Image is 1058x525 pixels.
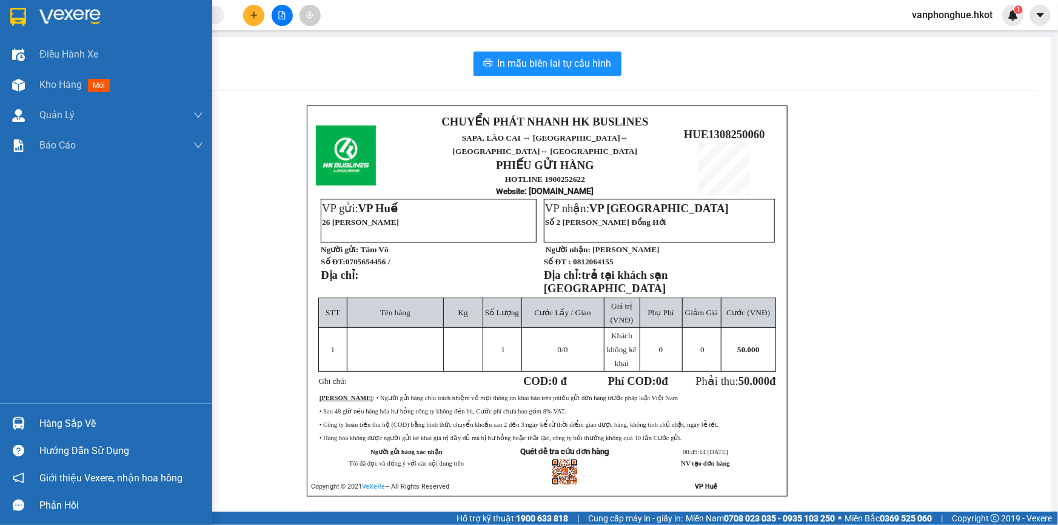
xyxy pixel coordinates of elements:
[300,5,321,26] button: aim
[497,187,525,196] span: Website
[321,269,358,281] strong: Địa chỉ:
[326,308,340,317] span: STT
[39,442,203,460] div: Hướng dẫn sử dụng
[1035,10,1046,21] span: caret-down
[505,175,585,184] strong: HOTLINE 1900252622
[362,483,386,490] a: VeXeRe
[724,513,835,523] strong: 0708 023 035 - 0935 103 250
[544,269,581,281] strong: Địa chỉ:
[552,375,567,387] span: 0 đ
[361,245,389,254] span: Tâm Vô
[322,218,399,227] span: 26 [PERSON_NAME]
[453,133,637,156] span: SAPA, LÀO CAI ↔ [GEOGRAPHIC_DATA]
[558,345,562,354] span: 0
[278,11,286,19] span: file-add
[322,202,398,215] span: VP gửi:
[686,512,835,525] span: Miền Nam
[12,417,25,430] img: warehouse-icon
[358,202,398,215] span: VP Huế
[845,512,932,525] span: Miền Bắc
[485,308,519,317] span: Số Lượng
[39,79,82,90] span: Kho hàng
[349,460,464,467] span: Tôi đã đọc và đồng ý với các nội dung trên
[453,133,637,156] span: ↔ [GEOGRAPHIC_DATA]
[545,218,666,227] span: Số 2 [PERSON_NAME] Đồng Hới
[941,512,943,525] span: |
[12,109,25,122] img: warehouse-icon
[12,139,25,152] img: solution-icon
[39,497,203,515] div: Phản hồi
[685,308,718,317] span: Giảm Giá
[545,202,729,215] span: VP nhận:
[902,7,1002,22] span: vanphonghue.hkot
[88,79,110,92] span: mới
[683,449,728,455] span: 08:49:14 [DATE]
[589,202,729,215] span: VP [GEOGRAPHIC_DATA]
[320,395,373,401] strong: [PERSON_NAME]
[1030,5,1051,26] button: caret-down
[250,11,258,19] span: plus
[573,257,614,266] span: 0812064155
[12,79,25,92] img: warehouse-icon
[496,159,594,172] strong: PHIẾU GỬI HÀNG
[558,345,568,354] span: /0
[695,375,775,387] span: Phải thu:
[272,5,293,26] button: file-add
[838,516,842,521] span: ⚪️
[684,128,765,141] span: HUE1308250060
[331,345,335,354] span: 1
[380,308,410,317] span: Tên hàng
[577,512,579,525] span: |
[474,52,621,76] button: printerIn mẫu biên lai tự cấu hình
[611,301,634,324] span: Giá trị (VNĐ)
[738,375,769,387] span: 50.000
[501,345,505,354] span: 1
[346,257,390,266] span: 0705654456 /
[39,47,98,62] span: Điều hành xe
[588,512,683,525] span: Cung cấp máy in - giấy in:
[318,376,346,386] span: Ghi chú:
[483,58,493,70] span: printer
[243,5,264,26] button: plus
[458,308,467,317] span: Kg
[1016,5,1020,14] span: 1
[523,375,567,387] strong: COD:
[880,513,932,523] strong: 0369 525 060
[520,447,609,456] strong: Quét để tra cứu đơn hàng
[39,107,75,122] span: Quản Lý
[497,186,594,196] strong: : [DOMAIN_NAME]
[648,308,674,317] span: Phụ Phí
[306,11,314,19] span: aim
[320,395,678,401] span: : • Người gửi hàng chịu trách nhiệm về mọi thông tin khai báo trên phiếu gửi đơn hàng trước pháp ...
[737,345,760,354] span: 50.000
[12,48,25,61] img: warehouse-icon
[39,470,182,486] span: Giới thiệu Vexere, nhận hoa hồng
[534,308,591,317] span: Cước Lấy / Giao
[608,375,668,387] strong: Phí COD: đ
[193,141,203,150] span: down
[546,245,591,254] strong: Người nhận:
[320,421,718,428] span: • Công ty hoàn tiền thu hộ (COD) bằng hình thức chuyển khoản sau 2 đến 3 ngày kể từ thời điểm gia...
[991,514,999,523] span: copyright
[370,449,443,455] strong: Người gửi hàng xác nhận
[311,483,450,490] span: Copyright © 2021 – All Rights Reserved
[10,8,26,26] img: logo-vxr
[695,483,718,490] strong: VP Huế
[659,345,663,354] span: 0
[320,435,682,441] span: • Hàng hóa không được người gửi kê khai giá trị đầy đủ mà bị hư hỏng hoặc thất lạc, công ty bồi t...
[13,500,24,511] span: message
[540,147,638,156] span: ↔ [GEOGRAPHIC_DATA]
[544,269,668,295] span: trả tại khách sạn [GEOGRAPHIC_DATA]
[592,245,659,254] span: [PERSON_NAME]
[656,375,661,387] span: 0
[321,257,390,266] strong: Số ĐT:
[39,138,76,153] span: Báo cáo
[681,460,730,467] strong: NV tạo đơn hàng
[769,375,775,387] span: đ
[39,415,203,433] div: Hàng sắp về
[498,56,612,71] span: In mẫu biên lai tự cấu hình
[321,245,358,254] strong: Người gửi:
[320,408,566,415] span: • Sau 48 giờ nếu hàng hóa hư hỏng công ty không đền bù, Cước phí chưa bao gồm 8% VAT.
[193,110,203,120] span: down
[13,445,24,456] span: question-circle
